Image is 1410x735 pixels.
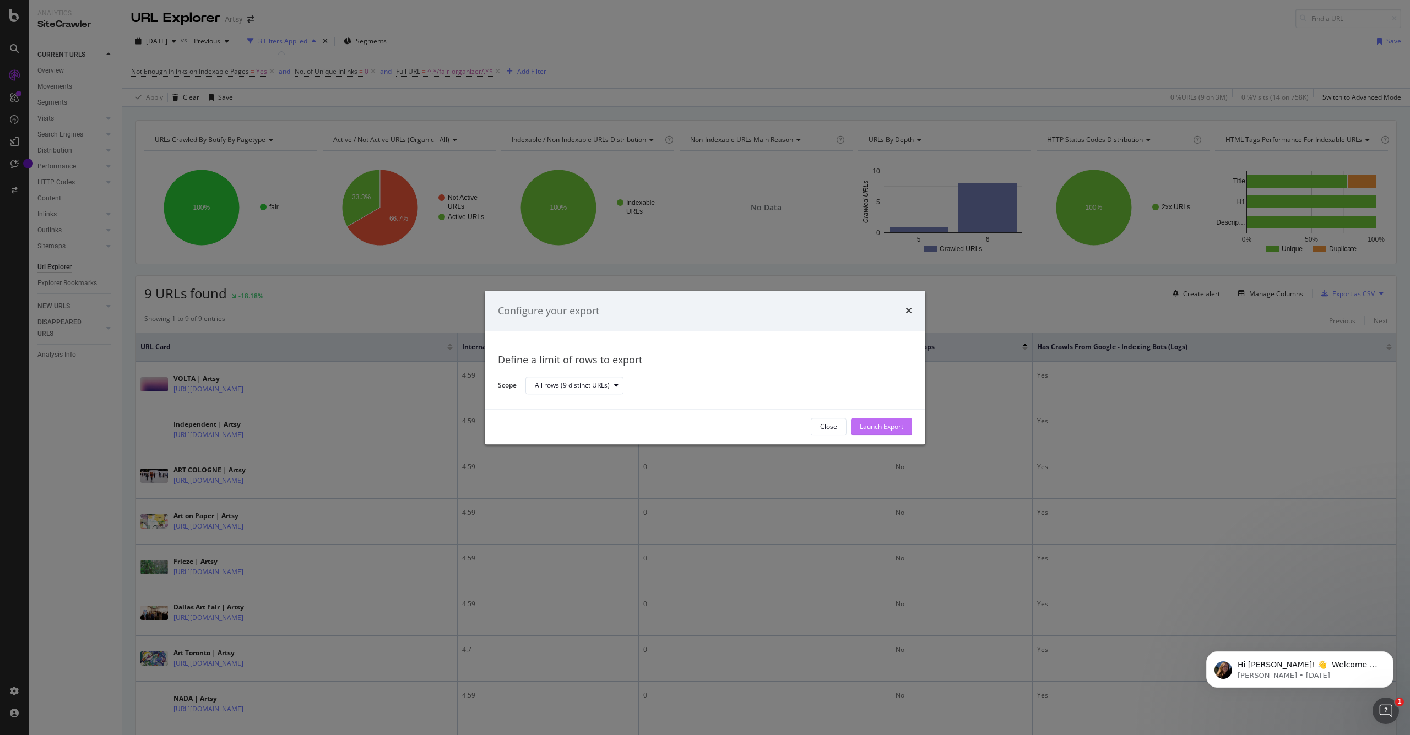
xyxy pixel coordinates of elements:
[811,418,847,435] button: Close
[1190,628,1410,705] iframe: Intercom notifications message
[535,383,610,389] div: All rows (9 distinct URLs)
[498,380,517,393] label: Scope
[1373,698,1399,724] iframe: Intercom live chat
[860,422,903,432] div: Launch Export
[485,291,925,444] div: modal
[48,32,190,95] span: Hi [PERSON_NAME]! 👋 Welcome to Botify chat support! Have a question? Reply to this message and ou...
[851,418,912,435] button: Launch Export
[820,422,837,432] div: Close
[498,353,912,368] div: Define a limit of rows to export
[905,304,912,318] div: times
[525,377,623,395] button: All rows (9 distinct URLs)
[1395,698,1404,706] span: 1
[48,42,190,52] p: Message from Laura, sent 1d ago
[498,304,599,318] div: Configure your export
